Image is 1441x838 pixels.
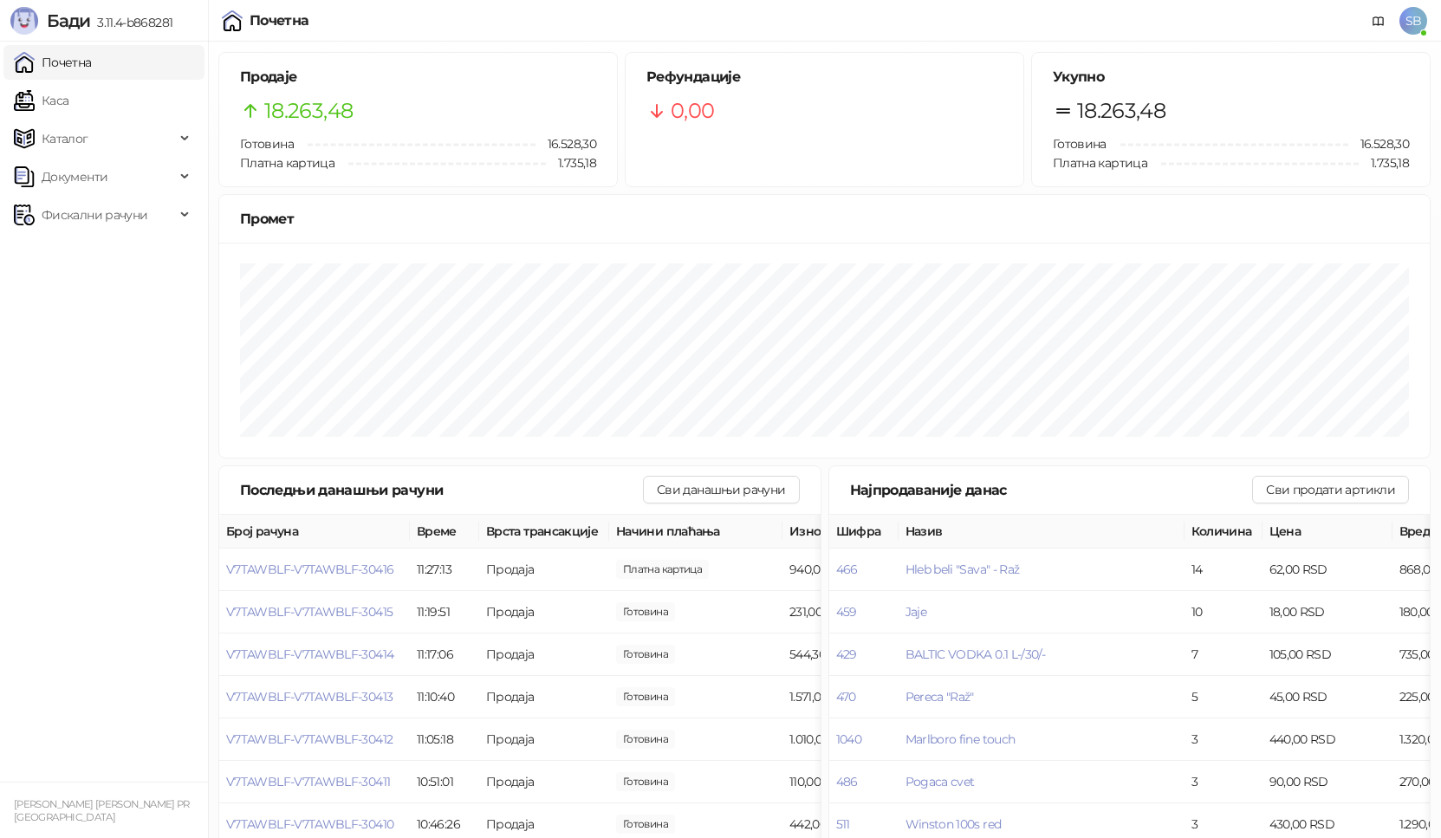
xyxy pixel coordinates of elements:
td: 440,00 RSD [1262,718,1392,761]
button: V7TAWBLF-V7TAWBLF-30415 [226,604,393,620]
button: 429 [836,646,857,662]
td: 5 [1185,676,1262,718]
span: 1.010,00 [616,730,675,749]
a: Документација [1365,7,1392,35]
td: Продаја [479,718,609,761]
span: SB [1399,7,1427,35]
span: 16.528,30 [1348,134,1409,153]
td: 11:05:18 [410,718,479,761]
span: Каталог [42,121,88,156]
th: Начини плаћања [609,515,782,549]
div: Најпродаваније данас [850,479,1253,501]
span: Готовина [240,136,294,152]
button: V7TAWBLF-V7TAWBLF-30414 [226,646,393,662]
button: Сви продати артикли [1252,476,1409,503]
span: 110,00 [616,772,675,791]
img: Logo [10,7,38,35]
button: 466 [836,562,858,577]
span: 0,00 [671,94,714,127]
small: [PERSON_NAME] [PERSON_NAME] PR [GEOGRAPHIC_DATA] [14,798,190,823]
td: 231,00 RSD [782,591,912,633]
th: Износ [782,515,912,549]
button: Pogaca cvet [905,774,975,789]
button: V7TAWBLF-V7TAWBLF-30413 [226,689,393,705]
td: 3 [1185,718,1262,761]
td: 62,00 RSD [1262,549,1392,591]
td: 10:51:01 [410,761,479,803]
span: Платна картица [1053,155,1147,171]
button: Сви данашњи рачуни [643,476,799,503]
td: 14 [1185,549,1262,591]
span: 16.528,30 [536,134,596,153]
a: Каса [14,83,68,118]
td: 10 [1185,591,1262,633]
span: Платна картица [240,155,334,171]
td: 1.010,00 RSD [782,718,912,761]
td: 940,00 RSD [782,549,912,591]
span: V7TAWBLF-V7TAWBLF-30410 [226,816,393,832]
td: 18,00 RSD [1262,591,1392,633]
h5: Рефундације [646,67,1003,88]
td: Продаја [479,761,609,803]
td: 11:19:51 [410,591,479,633]
button: 511 [836,816,850,832]
th: Врста трансакције [479,515,609,549]
span: Фискални рачуни [42,198,147,232]
td: 45,00 RSD [1262,676,1392,718]
button: V7TAWBLF-V7TAWBLF-30416 [226,562,393,577]
a: Почетна [14,45,92,80]
th: Број рачуна [219,515,410,549]
td: 7 [1185,633,1262,676]
td: 11:27:13 [410,549,479,591]
span: 1.735,18 [1359,153,1409,172]
td: Продаја [479,549,609,591]
th: Назив [899,515,1185,549]
th: Количина [1185,515,1262,549]
th: Шифра [829,515,899,549]
td: 105,00 RSD [1262,633,1392,676]
button: Marlboro fine touch [905,731,1016,747]
button: Hleb beli "Sava" - Raž [905,562,1020,577]
td: 11:17:06 [410,633,479,676]
button: V7TAWBLF-V7TAWBLF-30411 [226,774,390,789]
div: Почетна [250,14,309,28]
span: 442,00 [616,815,675,834]
h5: Продаје [240,67,596,88]
td: 90,00 RSD [1262,761,1392,803]
button: V7TAWBLF-V7TAWBLF-30412 [226,731,393,747]
button: Pereca "Raž" [905,689,974,705]
td: 1.571,00 RSD [782,676,912,718]
span: Документи [42,159,107,194]
td: 110,00 RSD [782,761,912,803]
button: Jaje [905,604,926,620]
span: 544,30 [616,645,675,664]
span: Готовина [1053,136,1107,152]
span: 231,00 [616,602,675,621]
span: 18.263,48 [264,94,353,127]
span: 1.571,00 [616,687,675,706]
td: 544,30 RSD [782,633,912,676]
button: 1040 [836,731,861,747]
button: BALTIC VODKA 0.1 L-/30/- [905,646,1046,662]
button: 459 [836,604,857,620]
span: 18.263,48 [1077,94,1165,127]
span: Winston 100s red [905,816,1002,832]
td: Продаја [479,633,609,676]
td: 3 [1185,761,1262,803]
th: Време [410,515,479,549]
div: Промет [240,208,1409,230]
span: 3.11.4-b868281 [90,15,172,30]
td: Продаја [479,676,609,718]
span: 940,00 [616,560,709,579]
